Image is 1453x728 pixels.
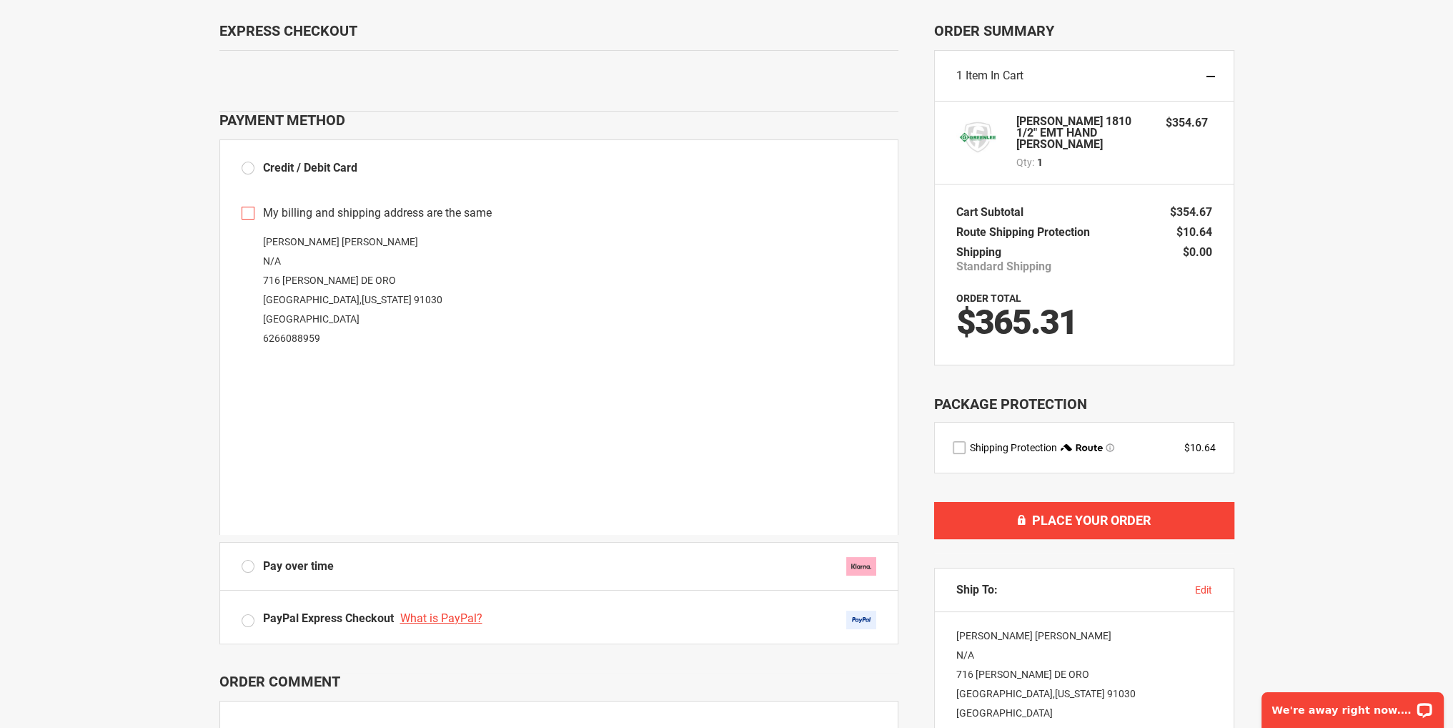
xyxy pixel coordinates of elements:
iframe: Secure payment input frame [239,353,879,535]
button: Place Your Order [934,502,1234,539]
iframe: Secure express checkout frame [217,55,901,97]
span: Qty [1016,157,1032,168]
span: Shipping Protection [970,442,1057,453]
a: 6266088959 [263,333,320,344]
span: $365.31 [956,302,1077,343]
span: Express Checkout [219,22,357,39]
span: $0.00 [1183,245,1212,259]
div: route shipping protection selector element [953,441,1216,455]
span: PayPal Express Checkout [263,611,394,625]
span: My billing and shipping address are the same [263,205,492,222]
div: Payment Method [219,112,898,129]
span: Pay over time [263,559,334,575]
span: Credit / Debit Card [263,161,357,174]
span: $354.67 [1170,205,1212,219]
span: Place Your Order [1032,513,1151,528]
span: 1 [956,69,963,82]
span: Item in Cart [966,69,1023,82]
span: [US_STATE] [362,294,412,305]
strong: [PERSON_NAME] 1810 1/2" EMT HAND [PERSON_NAME] [1016,116,1152,150]
img: GREENLEE 1810 1/2" EMT HAND BENDER [956,116,999,159]
div: $10.64 [1184,441,1216,455]
span: 1 [1037,155,1043,169]
th: Route Shipping Protection [956,222,1097,242]
span: edit [1195,584,1212,596]
th: Cart Subtotal [956,202,1031,222]
div: [PERSON_NAME] [PERSON_NAME] N/A 716 [PERSON_NAME] DE ORO [GEOGRAPHIC_DATA] , 91030 [GEOGRAPHIC_DATA] [242,232,876,348]
span: [US_STATE] [1055,688,1105,699]
strong: Order Total [956,292,1021,304]
span: Learn more [1106,443,1114,452]
iframe: LiveChat chat widget [1252,683,1453,728]
p: Order Comment [219,673,898,690]
span: Order Summary [934,22,1234,39]
span: Ship To: [956,583,998,597]
img: Acceptance Mark [846,611,876,629]
span: $354.67 [1166,116,1208,129]
span: Shipping [956,245,1001,259]
a: What is PayPal? [400,611,486,625]
span: $10.64 [1176,225,1212,239]
img: klarna.svg [846,557,876,576]
button: edit [1195,583,1212,597]
span: Standard Shipping [956,260,1051,274]
span: What is PayPal? [400,611,482,625]
div: Package Protection [934,394,1234,415]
